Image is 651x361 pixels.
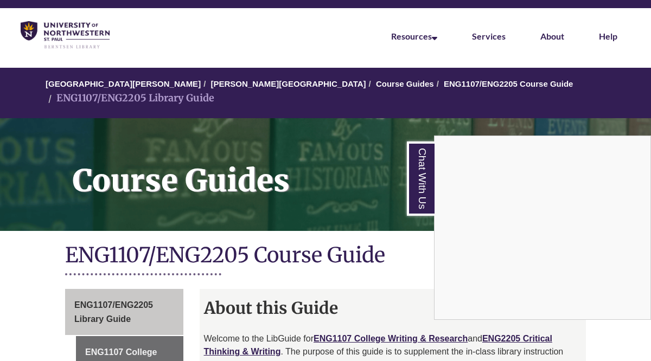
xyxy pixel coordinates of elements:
[540,31,564,41] a: About
[391,31,437,41] a: Resources
[472,31,506,41] a: Services
[599,31,617,41] a: Help
[21,21,110,49] img: UNWSP Library Logo
[407,141,435,216] a: Chat With Us
[434,136,651,320] div: Chat With Us
[435,136,650,319] iframe: Chat Widget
